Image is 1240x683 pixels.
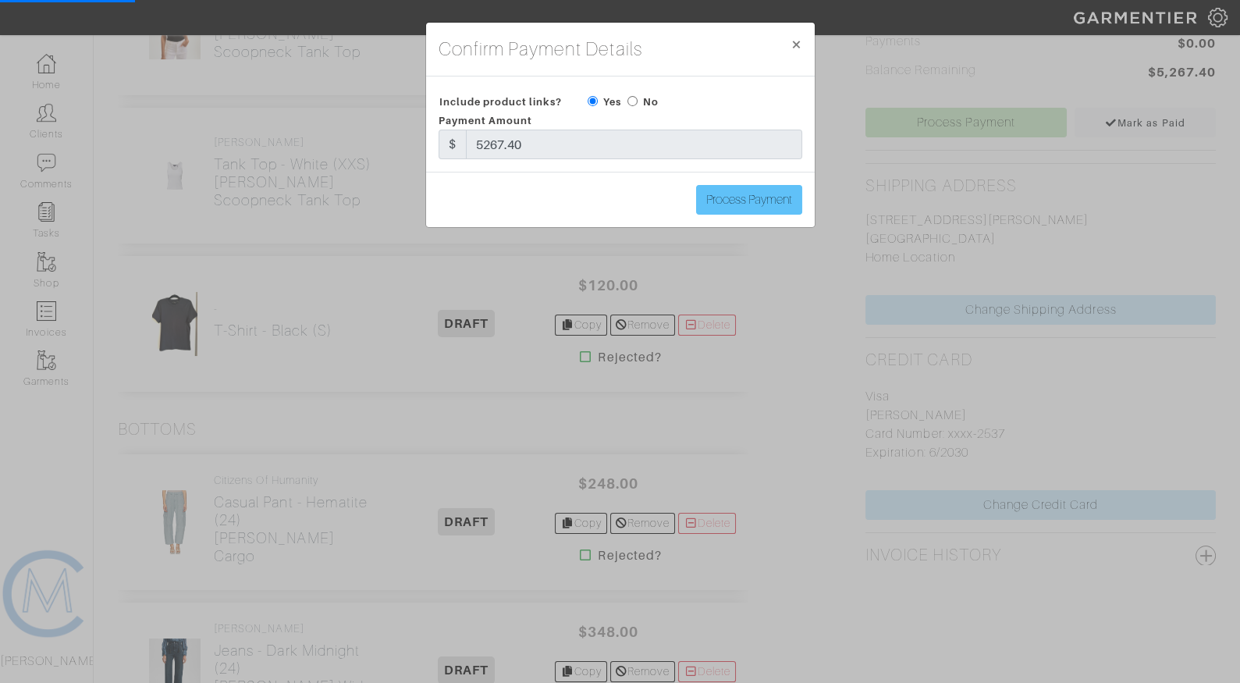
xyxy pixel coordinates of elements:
input: Process Payment [696,185,802,215]
span: × [791,34,802,55]
div: $ [439,130,467,159]
span: Include product links? [439,91,562,113]
span: Payment Amount [439,115,533,126]
h4: Confirm Payment Details [439,35,642,63]
label: Yes [603,94,621,109]
label: No [643,94,659,109]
